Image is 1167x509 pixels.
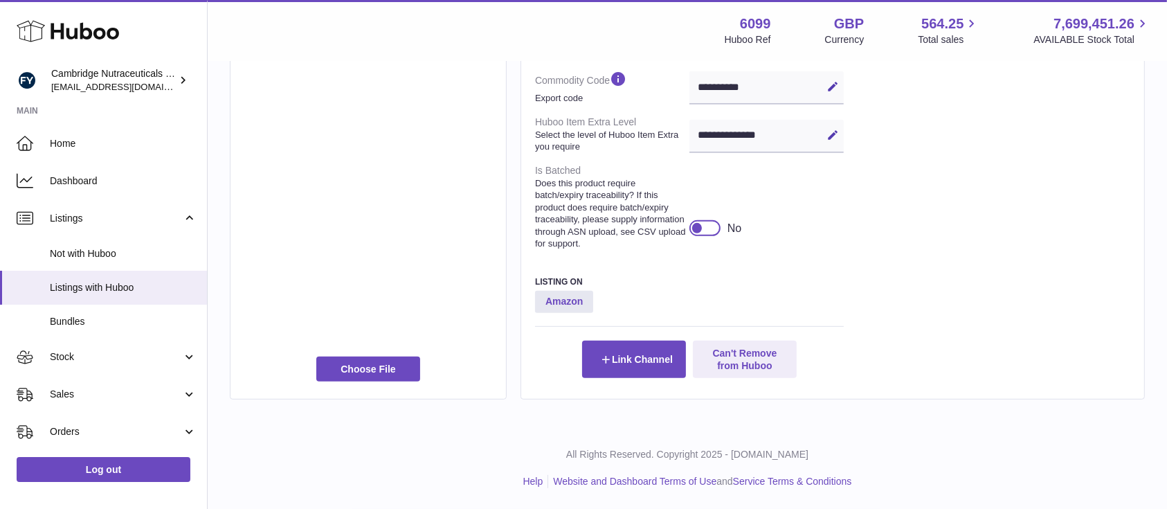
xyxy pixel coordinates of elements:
p: All Rights Reserved. Copyright 2025 - [DOMAIN_NAME] [219,448,1156,461]
span: 564.25 [921,15,964,33]
span: Not with Huboo [50,247,197,260]
a: Log out [17,457,190,482]
span: Listings [50,212,182,225]
div: Cambridge Nutraceuticals Ltd [51,67,176,93]
strong: GBP [834,15,864,33]
div: Huboo Ref [725,33,771,46]
span: Orders [50,425,182,438]
span: [EMAIL_ADDRESS][DOMAIN_NAME] [51,81,203,92]
button: Can't Remove from Huboo [693,341,797,378]
span: Choose File [316,357,420,382]
span: Total sales [918,33,979,46]
dt: Commodity Code [535,64,689,110]
span: Sales [50,388,182,401]
dt: Huboo Item Extra Level [535,110,689,159]
strong: Amazon [535,291,593,313]
span: AVAILABLE Stock Total [1033,33,1150,46]
a: 564.25 Total sales [918,15,979,46]
span: Stock [50,350,182,364]
strong: Does this product require batch/expiry traceability? If this product does require batch/expiry tr... [535,177,686,250]
a: Help [523,476,543,487]
span: Listings with Huboo [50,281,197,294]
span: Home [50,137,197,150]
strong: 6099 [740,15,771,33]
h3: Listing On [535,276,844,287]
strong: Select the level of Huboo Item Extra you require [535,129,686,153]
span: Bundles [50,315,197,328]
a: 7,699,451.26 AVAILABLE Stock Total [1033,15,1150,46]
a: Service Terms & Conditions [733,476,852,487]
dt: Is Batched [535,159,689,256]
strong: Export code [535,92,686,105]
div: No [727,221,741,236]
span: 7,699,451.26 [1053,15,1134,33]
a: Website and Dashboard Terms of Use [553,476,716,487]
li: and [548,475,851,488]
img: internalAdmin-6099@internal.huboo.com [17,70,37,91]
div: Currency [825,33,865,46]
button: Link Channel [582,341,686,378]
span: Dashboard [50,175,197,188]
